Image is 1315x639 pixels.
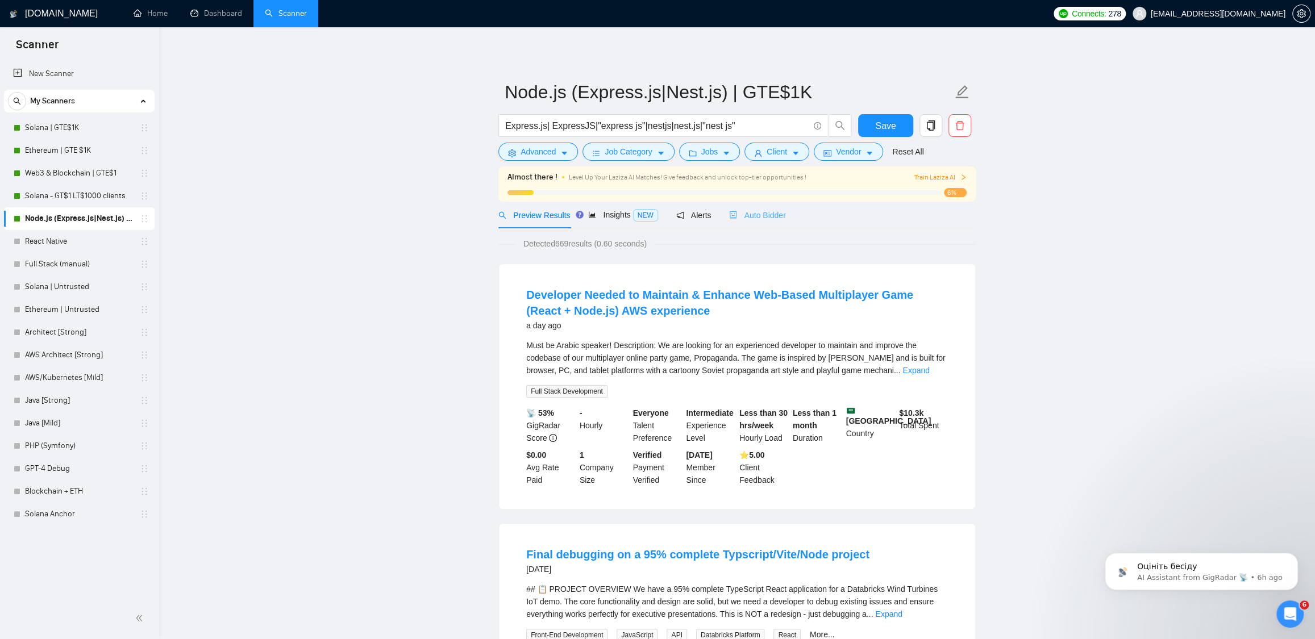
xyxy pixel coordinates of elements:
span: caret-down [722,149,730,157]
a: Java [Mild] [25,412,133,435]
span: holder [140,487,149,496]
a: setting [1292,9,1310,18]
span: 278 [1108,7,1121,20]
iframe: Intercom notifications message [1088,529,1315,608]
span: holder [140,214,149,223]
span: user [754,149,762,157]
span: holder [140,441,149,450]
span: copy [920,120,942,131]
a: Ethereum | GTE $1K [25,139,133,162]
span: Almost there ! [507,171,557,183]
span: ... [894,366,901,375]
span: idcard [823,149,831,157]
div: Talent Preference [631,407,684,444]
button: Train Laziza AI [914,172,967,183]
span: holder [140,260,149,269]
span: My Scanners [30,90,75,112]
span: holder [140,123,149,132]
span: search [498,211,506,219]
div: Company Size [577,449,631,486]
img: logo [10,5,18,23]
img: upwork-logo.png [1059,9,1068,18]
div: Tooltip anchor [575,210,585,220]
button: search [8,92,26,110]
span: user [1135,10,1143,18]
span: caret-down [657,149,665,157]
span: Full Stack Development [526,385,607,398]
span: delete [949,120,971,131]
div: [DATE] [526,562,869,576]
a: homeHome [134,9,168,18]
a: dashboardDashboard [190,9,242,18]
button: settingAdvancedcaret-down [498,143,578,161]
b: $ 10.3k [899,408,923,417]
a: New Scanner [13,62,145,85]
span: Jobs [701,145,718,158]
span: double-left [135,612,147,624]
a: Expand [902,366,929,375]
div: Hourly Load [737,407,790,444]
a: GPT-4 Debug [25,457,133,480]
span: right [960,174,967,181]
span: holder [140,191,149,201]
span: Client [767,145,787,158]
span: Auto Bidder [729,211,785,220]
span: bars [592,149,600,157]
a: React Native [25,230,133,253]
span: caret-down [560,149,568,157]
span: Vendor [836,145,861,158]
b: Verified [633,450,662,460]
span: holder [140,282,149,291]
a: AWS/Kubernetes [Mild] [25,366,133,389]
a: Architect [Strong] [25,321,133,344]
span: setting [1293,9,1310,18]
button: search [829,114,851,137]
div: Country [844,407,897,444]
span: Level Up Your Laziza AI Matches! Give feedback and unlock top-tier opportunities ! [569,173,806,181]
div: a day ago [526,319,948,332]
span: holder [140,509,149,519]
span: info-circle [814,122,821,130]
span: Insights [588,210,657,219]
div: Must be Arabic speaker! Description: We are looking for an experienced developer to maintain and ... [526,339,948,377]
a: AWS Architect [Strong] [25,344,133,366]
a: More... [810,630,835,639]
li: New Scanner [4,62,155,85]
div: Payment Verified [631,449,684,486]
span: holder [140,396,149,405]
b: [GEOGRAPHIC_DATA] [846,407,931,425]
span: ... [867,609,873,619]
b: Intermediate [686,408,733,417]
div: Hourly [577,407,631,444]
a: Solana | Untrusted [25,275,133,298]
span: Advanced [521,145,556,158]
button: setting [1292,5,1310,23]
a: Reset All [892,145,923,158]
b: $0.00 [526,450,546,460]
span: holder [140,419,149,428]
span: Detected 669 results (0.60 seconds) [515,237,655,250]
b: Less than 30 hrs/week [739,408,788,430]
iframe: Intercom live chat [1276,600,1304,628]
a: Solana | GTE$1K [25,116,133,139]
a: Solana - GT$1 LT$1000 clients [25,185,133,207]
span: edit [955,85,969,99]
span: holder [140,464,149,473]
img: 🇸🇦 [847,407,855,415]
span: Preview Results [498,211,570,220]
input: Scanner name... [505,78,952,106]
b: ⭐️ 5.00 [739,450,764,460]
a: Web3 & Blockchain | GTE$1 [25,162,133,185]
b: 📡 53% [526,408,554,417]
a: searchScanner [265,9,307,18]
button: barsJob Categorycaret-down [582,143,674,161]
a: Developer Needed to Maintain & Enhance Web-Based Multiplayer Game (React + Node.js) AWS experience [526,289,913,317]
span: caret-down [865,149,873,157]
b: [DATE] [686,450,712,460]
span: holder [140,169,149,178]
span: holder [140,237,149,246]
div: Client Feedback [737,449,790,486]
